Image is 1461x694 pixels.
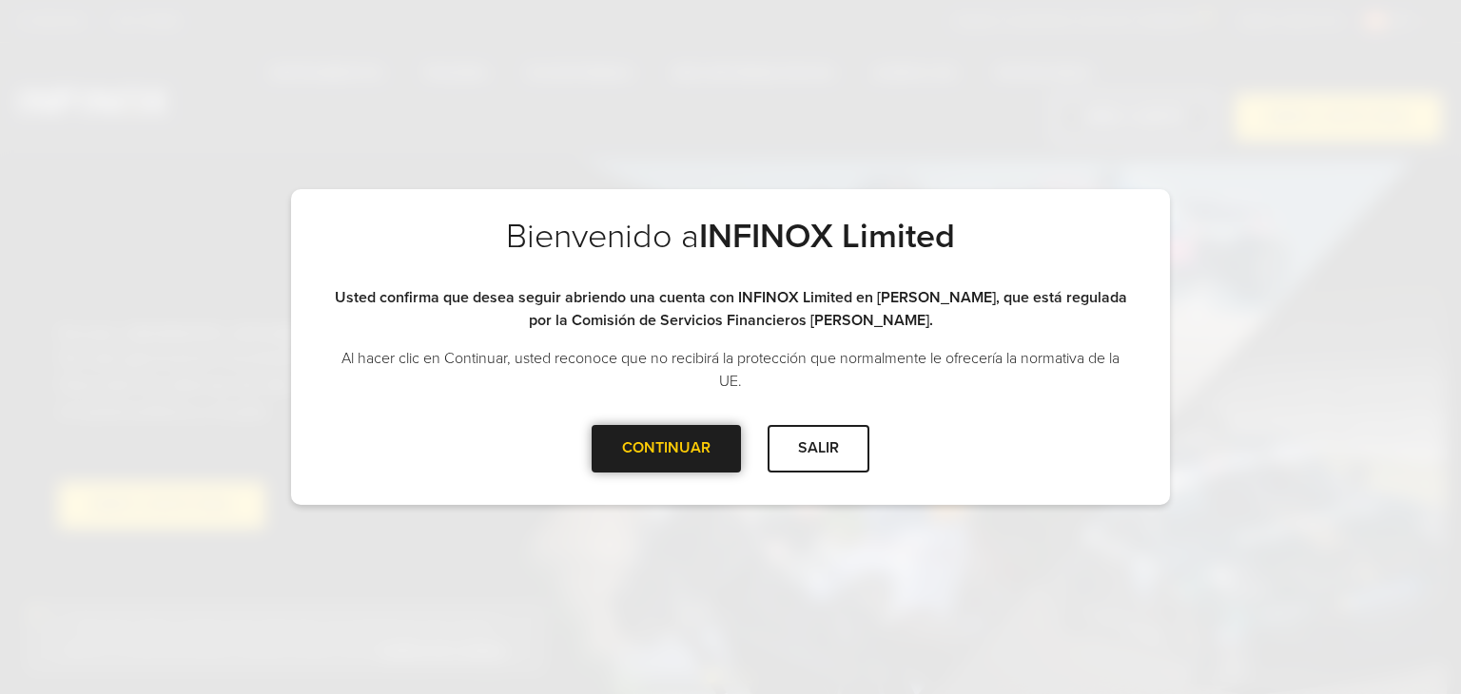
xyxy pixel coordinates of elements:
h2: Bienvenido a [329,216,1132,286]
p: Al hacer clic en Continuar, usted reconoce que no recibirá la protección que normalmente le ofrec... [329,347,1132,393]
div: SALIR [768,425,869,472]
strong: Usted confirma que desea seguir abriendo una cuenta con INFINOX Limited en [PERSON_NAME], que est... [335,288,1127,330]
strong: INFINOX Limited [699,216,955,257]
div: CONTINUAR [592,425,741,472]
